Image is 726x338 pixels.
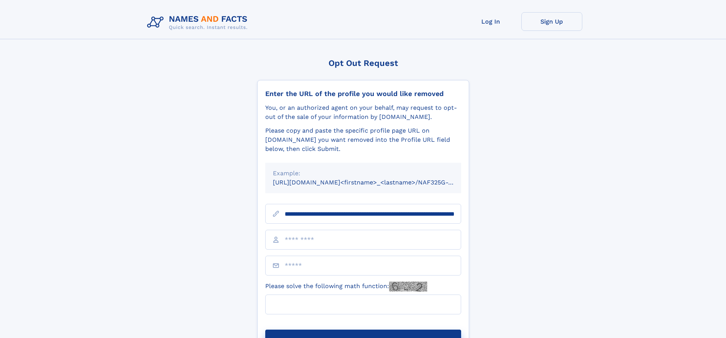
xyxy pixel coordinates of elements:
[521,12,582,31] a: Sign Up
[257,58,469,68] div: Opt Out Request
[273,169,454,178] div: Example:
[144,12,254,33] img: Logo Names and Facts
[265,282,427,292] label: Please solve the following math function:
[265,126,461,154] div: Please copy and paste the specific profile page URL on [DOMAIN_NAME] you want removed into the Pr...
[265,90,461,98] div: Enter the URL of the profile you would like removed
[460,12,521,31] a: Log In
[273,179,476,186] small: [URL][DOMAIN_NAME]<firstname>_<lastname>/NAF325G-xxxxxxxx
[265,103,461,122] div: You, or an authorized agent on your behalf, may request to opt-out of the sale of your informatio...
